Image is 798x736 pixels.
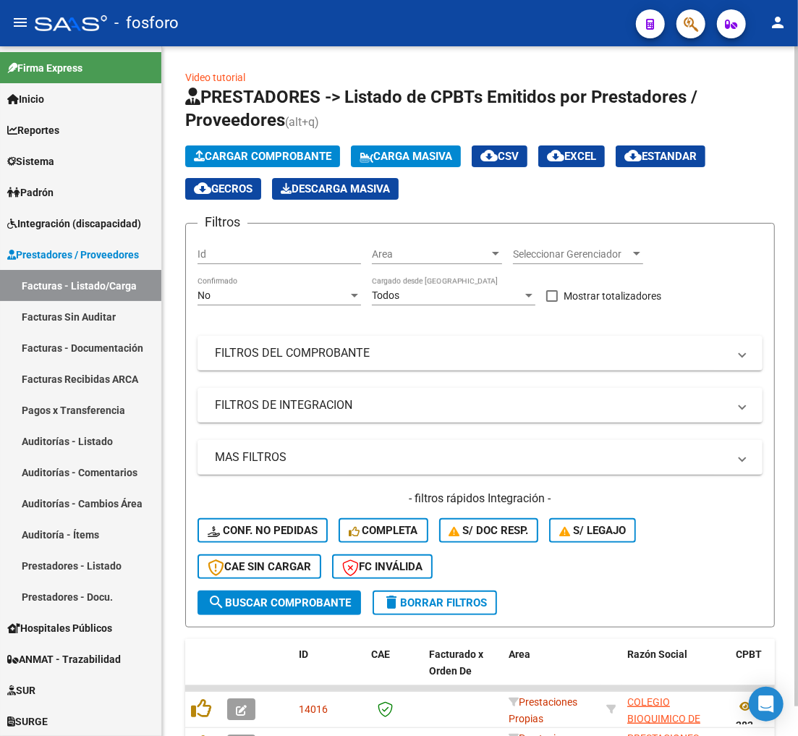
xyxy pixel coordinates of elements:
[7,651,121,667] span: ANMAT - Trazabilidad
[339,518,428,543] button: Completa
[383,596,487,609] span: Borrar Filtros
[185,87,697,130] span: PRESTADORES -> Listado de CPBTs Emitidos por Prestadores / Proveedores
[736,648,762,660] span: CPBT
[198,289,211,301] span: No
[7,714,48,729] span: SURGE
[538,145,605,167] button: EXCEL
[373,591,497,615] button: Borrar Filtros
[332,554,433,579] button: FC Inválida
[769,14,786,31] mat-icon: person
[272,178,399,200] app-download-masive: Descarga masiva de comprobantes (adjuntos)
[627,648,687,660] span: Razón Social
[559,524,626,537] span: S/ legajo
[198,212,247,232] h3: Filtros
[185,72,245,83] a: Video tutorial
[342,560,423,573] span: FC Inválida
[293,639,365,703] datatable-header-cell: ID
[480,147,498,164] mat-icon: cloud_download
[208,560,311,573] span: CAE SIN CARGAR
[215,397,728,413] mat-panel-title: FILTROS DE INTEGRACION
[360,150,452,163] span: Carga Masiva
[194,182,252,195] span: Gecros
[509,648,530,660] span: Area
[624,150,697,163] span: Estandar
[208,593,225,611] mat-icon: search
[503,639,600,703] datatable-header-cell: Area
[7,60,82,76] span: Firma Express
[749,687,784,722] div: Open Intercom Messenger
[549,518,636,543] button: S/ legajo
[7,682,35,698] span: SUR
[423,639,503,703] datatable-header-cell: Facturado x Orden De
[7,91,44,107] span: Inicio
[383,593,400,611] mat-icon: delete
[198,554,321,579] button: CAE SIN CARGAR
[439,518,539,543] button: S/ Doc Resp.
[621,639,730,703] datatable-header-cell: Razón Social
[208,596,351,609] span: Buscar Comprobante
[198,591,361,615] button: Buscar Comprobante
[198,336,763,371] mat-expansion-panel-header: FILTROS DEL COMPROBANTE
[7,122,59,138] span: Reportes
[624,147,642,164] mat-icon: cloud_download
[547,150,596,163] span: EXCEL
[513,248,630,261] span: Seleccionar Gerenciador
[299,648,308,660] span: ID
[449,524,529,537] span: S/ Doc Resp.
[185,178,261,200] button: Gecros
[7,185,54,200] span: Padrón
[194,179,211,197] mat-icon: cloud_download
[7,153,54,169] span: Sistema
[208,524,318,537] span: Conf. no pedidas
[7,620,112,636] span: Hospitales Públicos
[627,694,724,724] div: 30521386564
[7,216,141,232] span: Integración (discapacidad)
[472,145,527,167] button: CSV
[509,696,577,724] span: Prestaciones Propias
[564,287,661,305] span: Mostrar totalizadores
[198,518,328,543] button: Conf. no pedidas
[429,648,483,677] span: Facturado x Orden De
[480,150,519,163] span: CSV
[114,7,179,39] span: - fosforo
[372,248,489,261] span: Area
[299,703,328,715] span: 14016
[547,147,564,164] mat-icon: cloud_download
[198,491,763,507] h4: - filtros rápidos Integración -
[285,115,319,129] span: (alt+q)
[281,182,390,195] span: Descarga Masiva
[215,449,728,465] mat-panel-title: MAS FILTROS
[215,345,728,361] mat-panel-title: FILTROS DEL COMPROBANTE
[351,145,461,167] button: Carga Masiva
[7,247,139,263] span: Prestadores / Proveedores
[371,648,390,660] span: CAE
[198,388,763,423] mat-expansion-panel-header: FILTROS DE INTEGRACION
[365,639,423,703] datatable-header-cell: CAE
[272,178,399,200] button: Descarga Masiva
[185,145,340,167] button: Cargar Comprobante
[198,440,763,475] mat-expansion-panel-header: MAS FILTROS
[616,145,705,167] button: Estandar
[349,524,418,537] span: Completa
[194,150,331,163] span: Cargar Comprobante
[372,289,399,301] span: Todos
[12,14,29,31] mat-icon: menu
